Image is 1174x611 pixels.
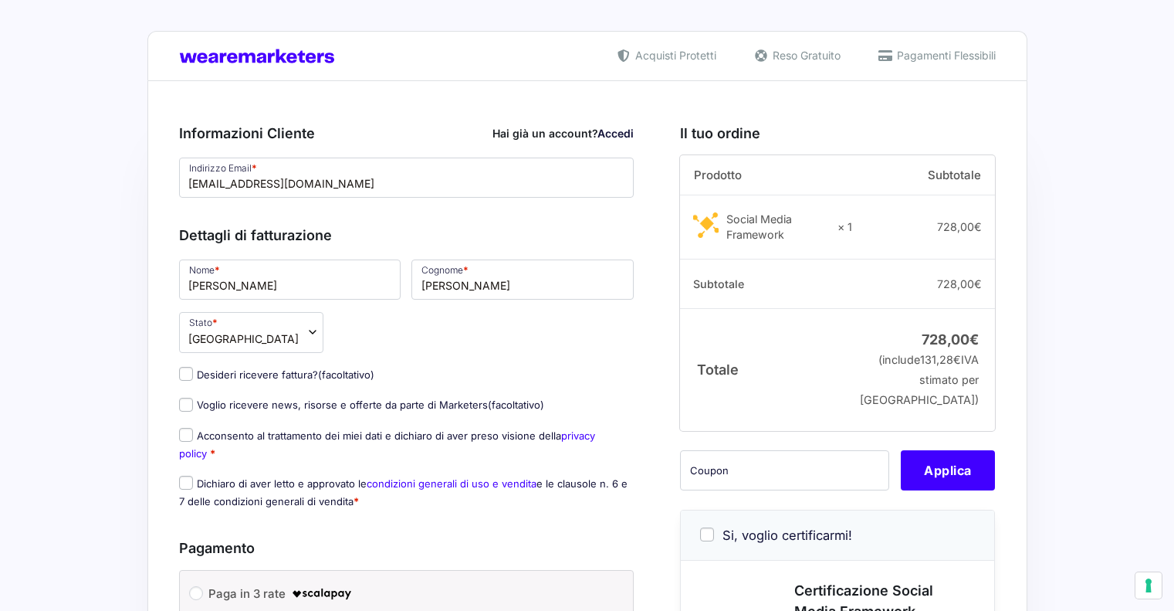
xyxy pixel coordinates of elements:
[12,551,59,597] iframe: Customerly Messenger Launcher
[680,450,889,490] input: Coupon
[411,260,634,300] input: Cognome *
[179,399,544,411] label: Voglio ricevere news, risorse e offerte da parte di Marketers
[726,212,827,243] div: Social Media Framework
[367,477,536,490] a: condizioni generali di uso e vendita
[179,225,634,246] h3: Dettagli di fatturazione
[700,528,714,541] input: Si, voglio certificarmi!
[208,582,600,606] label: Paga in 3 rate
[852,155,996,195] th: Subtotale
[188,331,299,347] span: Italia
[901,450,995,490] button: Applica
[631,47,716,63] span: Acquisti Protetti
[937,220,982,233] bdi: 728,00
[922,331,979,348] bdi: 728,00
[179,158,634,198] input: Indirizzo Email *
[920,353,961,366] span: 131,28
[1135,572,1162,599] button: Le tue preferenze relative al consenso per le tecnologie di tracciamento
[179,428,193,442] input: Acconsento al trattamento dei miei dati e dichiaro di aver preso visione dellaprivacy policy
[179,260,401,300] input: Nome *
[179,368,374,381] label: Desideri ricevere fattura?
[722,528,852,543] span: Si, voglio certificarmi!
[893,47,996,63] span: Pagamenti Flessibili
[179,477,628,507] label: Dichiaro di aver letto e approvato le e le clausole n. 6 e 7 delle condizioni generali di vendita
[974,220,982,233] span: €
[680,155,852,195] th: Prodotto
[179,367,193,381] input: Desideri ricevere fattura?(facoltativo)
[291,585,353,603] img: scalapay-logo-black.png
[179,538,634,558] h3: Pagamento
[974,277,982,290] span: €
[969,331,979,348] span: €
[680,123,995,144] h3: Il tuo ordine
[837,219,852,235] strong: × 1
[597,127,634,140] a: Accedi
[860,353,979,406] small: (include IVA stimato per [GEOGRAPHIC_DATA])
[492,125,634,141] div: Hai già un account?
[318,368,374,381] span: (facoltativo)
[937,277,982,290] bdi: 728,00
[179,123,634,144] h3: Informazioni Cliente
[179,398,193,412] input: Voglio ricevere news, risorse e offerte da parte di Marketers(facoltativo)
[179,312,323,353] span: Stato
[769,47,841,63] span: Reso Gratuito
[488,399,544,411] span: (facoltativo)
[680,260,852,309] th: Subtotale
[179,429,595,460] label: Acconsento al trattamento dei miei dati e dichiaro di aver preso visione della
[179,476,193,490] input: Dichiaro di aver letto e approvato lecondizioni generali di uso e venditae le clausole n. 6 e 7 d...
[680,308,852,430] th: Totale
[693,212,719,238] img: Social Media Framework
[953,353,961,366] span: €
